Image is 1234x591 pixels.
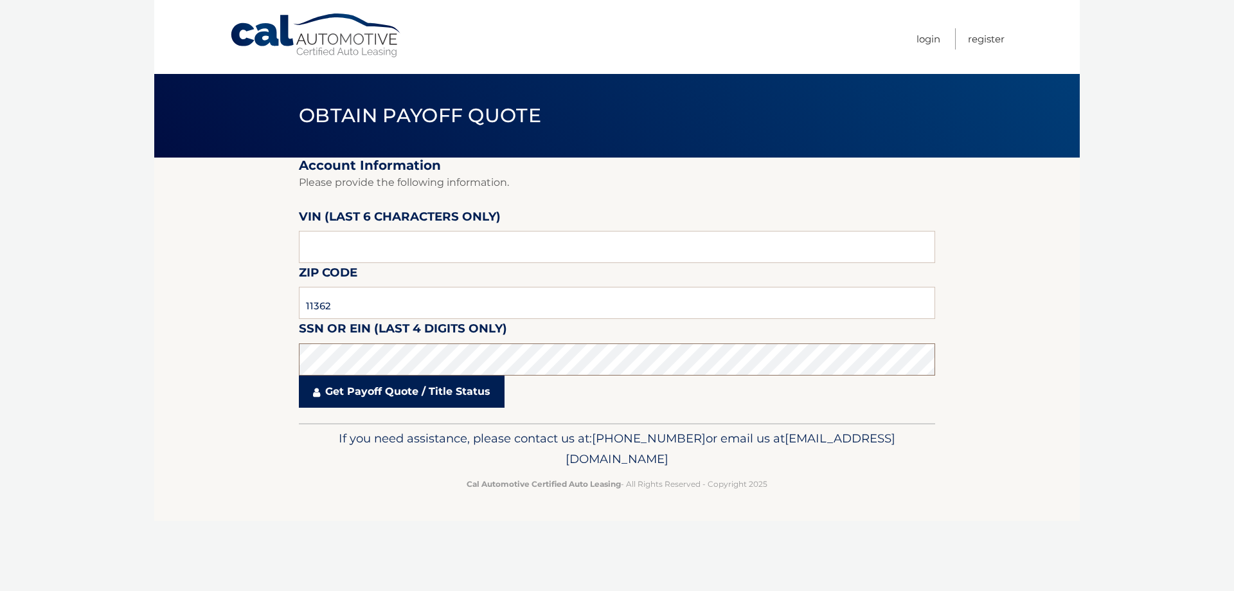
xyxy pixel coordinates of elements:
[299,207,501,231] label: VIN (last 6 characters only)
[299,158,935,174] h2: Account Information
[299,376,505,408] a: Get Payoff Quote / Title Status
[467,479,621,489] strong: Cal Automotive Certified Auto Leasing
[299,104,541,127] span: Obtain Payoff Quote
[299,263,357,287] label: Zip Code
[229,13,403,59] a: Cal Automotive
[299,319,507,343] label: SSN or EIN (last 4 digits only)
[307,428,927,469] p: If you need assistance, please contact us at: or email us at
[968,28,1005,50] a: Register
[307,477,927,491] p: - All Rights Reserved - Copyright 2025
[917,28,940,50] a: Login
[299,174,935,192] p: Please provide the following information.
[592,431,706,446] span: [PHONE_NUMBER]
